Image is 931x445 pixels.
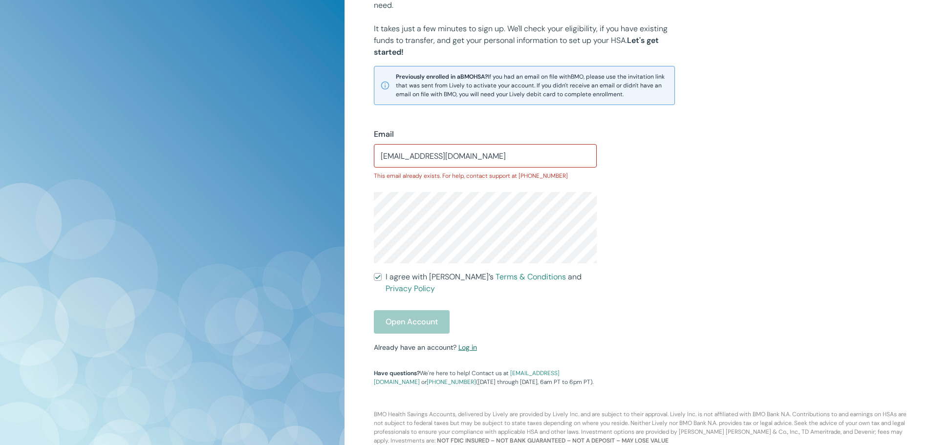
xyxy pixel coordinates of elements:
b: NOT FDIC INSURED – NOT BANK GUARANTEED – NOT A DEPOSIT – MAY LOSE VALUE [437,437,669,445]
p: It takes just a few minutes to sign up. We'll check your eligibility, if you have existing funds ... [374,23,675,58]
label: Email [374,128,394,140]
a: Log in [458,343,477,352]
span: If you had an email on file with BMO , please use the invitation link that was sent from Lively t... [396,72,669,99]
a: Privacy Policy [386,283,435,294]
strong: Previously enrolled in a BMO HSA? [396,73,488,81]
span: I agree with [PERSON_NAME]’s and [386,271,597,295]
p: This email already exists. For help, contact support at [PHONE_NUMBER] [374,171,597,180]
p: BMO Health Savings Accounts, delivered by Lively are provided by Lively Inc. and are subject to t... [368,386,908,445]
a: Terms & Conditions [496,272,566,282]
small: Already have an account? [374,343,477,352]
strong: Have questions? [374,369,420,377]
a: [PHONE_NUMBER] [427,378,476,386]
p: We're here to help! Contact us at or ([DATE] through [DATE], 6am PT to 6pm PT). [374,369,597,386]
